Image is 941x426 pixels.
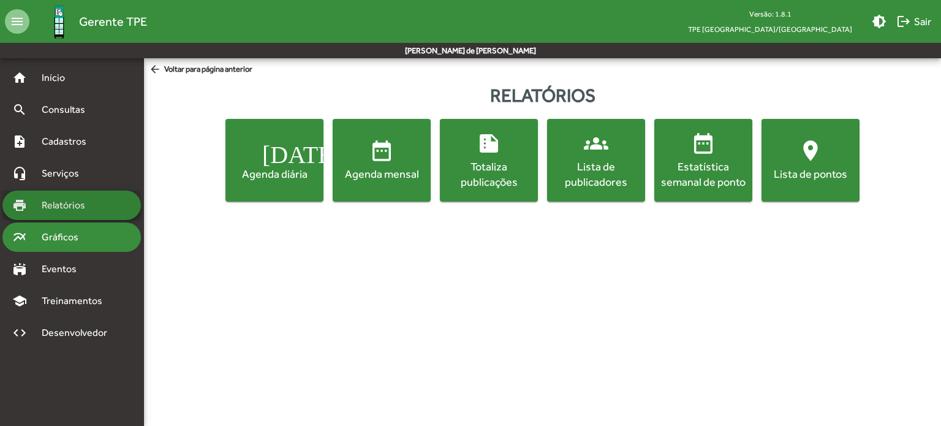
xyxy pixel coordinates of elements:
div: Totaliza publicações [442,159,535,189]
span: Voltar para página anterior [149,63,252,77]
mat-icon: date_range [691,131,716,156]
a: Gerente TPE [29,2,147,42]
div: Lista de pontos [764,166,857,181]
button: Estatística semanal de ponto [654,119,752,202]
mat-icon: [DATE] [262,139,287,163]
mat-icon: menu [5,9,29,34]
mat-icon: note_add [12,134,27,149]
mat-icon: search [12,102,27,117]
span: Serviços [34,166,96,181]
mat-icon: headset_mic [12,166,27,181]
mat-icon: print [12,198,27,213]
button: Lista de pontos [761,119,860,202]
button: Agenda mensal [333,119,431,202]
mat-icon: logout [896,14,911,29]
div: Estatística semanal de ponto [657,159,750,189]
span: Relatórios [34,198,101,213]
mat-icon: summarize [477,131,501,156]
div: Agenda diária [228,166,321,181]
button: Sair [891,10,936,32]
button: Agenda diária [225,119,323,202]
mat-icon: brightness_medium [872,14,886,29]
span: Cadastros [34,134,102,149]
div: Agenda mensal [335,166,428,181]
span: Sair [896,10,931,32]
span: Início [34,70,83,85]
mat-icon: date_range [369,139,394,163]
img: Logo [39,2,79,42]
div: Versão: 1.8.1 [678,6,862,21]
mat-icon: location_on [798,139,823,163]
mat-icon: home [12,70,27,85]
button: Lista de publicadores [547,119,645,202]
button: Totaliza publicações [440,119,538,202]
mat-icon: groups [584,131,608,156]
mat-icon: arrow_back [149,63,164,77]
span: Consultas [34,102,101,117]
span: TPE [GEOGRAPHIC_DATA]/[GEOGRAPHIC_DATA] [678,21,862,37]
div: Lista de publicadores [550,159,643,189]
div: Relatórios [144,82,941,109]
span: Gerente TPE [79,12,147,31]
